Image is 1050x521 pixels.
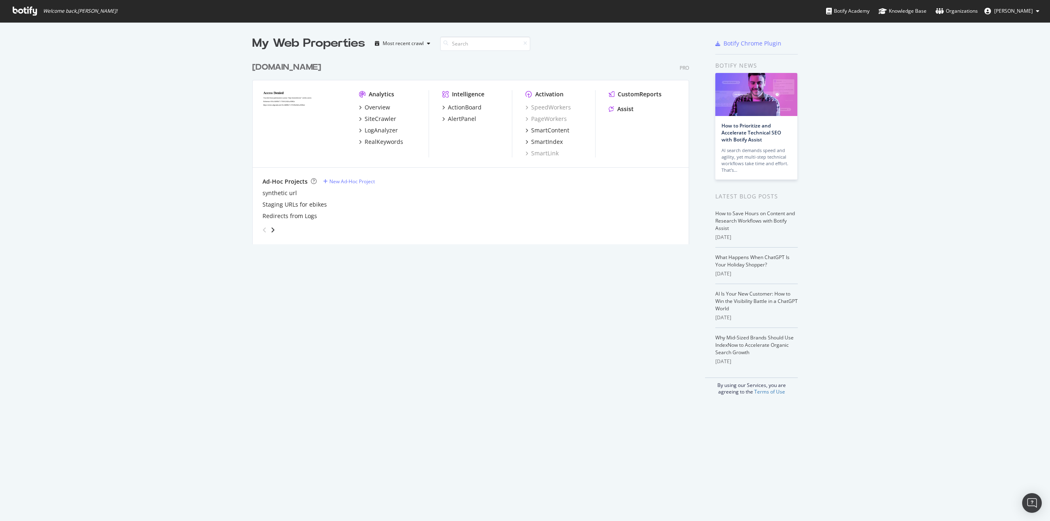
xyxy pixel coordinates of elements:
div: [DOMAIN_NAME] [252,61,321,73]
div: My Web Properties [252,35,365,52]
div: Organizations [936,7,978,15]
a: RealKeywords [359,138,403,146]
div: Pro [680,64,689,71]
div: Latest Blog Posts [715,192,798,201]
div: AI search demands speed and agility, yet multi-step technical workflows take time and effort. Tha... [721,147,791,173]
div: Most recent crawl [383,41,424,46]
div: grid [252,52,696,244]
a: Terms of Use [754,388,785,395]
div: SmartContent [531,126,569,134]
span: Welcome back, [PERSON_NAME] ! [43,8,117,14]
a: SiteCrawler [359,115,396,123]
a: Why Mid-Sized Brands Should Use IndexNow to Accelerate Organic Search Growth [715,334,794,356]
div: ActionBoard [448,103,482,111]
a: SmartLink [525,149,559,157]
div: SiteCrawler [365,115,396,123]
div: Open Intercom Messenger [1022,493,1042,513]
div: CustomReports [618,90,662,98]
a: SpeedWorkers [525,103,571,111]
a: How to Save Hours on Content and Research Workflows with Botify Assist [715,210,795,232]
a: Assist [609,105,634,113]
div: Botify Academy [826,7,870,15]
a: ActionBoard [442,103,482,111]
a: AI Is Your New Customer: How to Win the Visibility Battle in a ChatGPT World [715,290,798,312]
div: Botify news [715,61,798,70]
div: AlertPanel [448,115,476,123]
div: SmartIndex [531,138,563,146]
div: angle-left [259,223,270,237]
img: mobile.de [262,90,346,157]
a: Botify Chrome Plugin [715,39,781,48]
div: [DATE] [715,358,798,365]
div: By using our Services, you are agreeing to the [705,378,798,395]
button: Most recent crawl [372,37,434,50]
a: PageWorkers [525,115,567,123]
a: Redirects from Logs [262,212,317,220]
div: [DATE] [715,234,798,241]
span: Stephan Czysch [994,7,1033,14]
a: Overview [359,103,390,111]
input: Search [440,36,530,51]
div: Analytics [369,90,394,98]
div: RealKeywords [365,138,403,146]
a: How to Prioritize and Accelerate Technical SEO with Botify Assist [721,122,781,143]
div: Overview [365,103,390,111]
div: Botify Chrome Plugin [724,39,781,48]
div: [DATE] [715,270,798,278]
a: Staging URLs for ebikes [262,200,327,209]
div: Assist [617,105,634,113]
div: Ad-Hoc Projects [262,177,308,186]
a: SmartContent [525,126,569,134]
div: Intelligence [452,90,484,98]
a: CustomReports [609,90,662,98]
div: Activation [535,90,564,98]
div: [DATE] [715,314,798,321]
img: How to Prioritize and Accelerate Technical SEO with Botify Assist [715,73,797,116]
button: [PERSON_NAME] [978,5,1046,18]
a: AlertPanel [442,115,476,123]
a: New Ad-Hoc Project [323,178,375,185]
div: New Ad-Hoc Project [329,178,375,185]
div: angle-right [270,226,276,234]
a: SmartIndex [525,138,563,146]
div: LogAnalyzer [365,126,398,134]
a: [DOMAIN_NAME] [252,61,324,73]
div: Knowledge Base [879,7,927,15]
a: LogAnalyzer [359,126,398,134]
a: What Happens When ChatGPT Is Your Holiday Shopper? [715,254,790,268]
a: synthetic url [262,189,297,197]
